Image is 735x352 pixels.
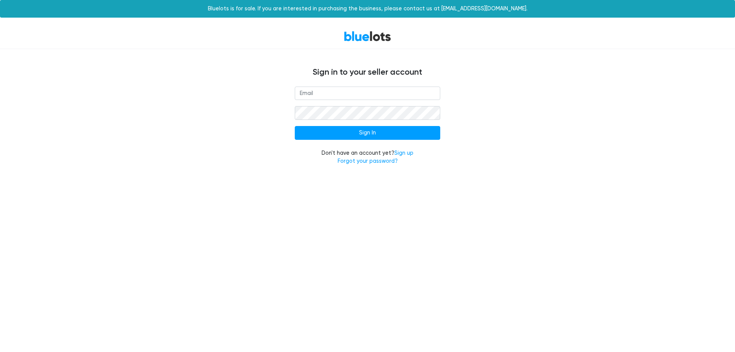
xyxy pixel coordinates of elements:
[295,87,440,100] input: Email
[394,150,413,156] a: Sign up
[295,126,440,140] input: Sign In
[295,149,440,165] div: Don't have an account yet?
[344,31,391,42] a: BlueLots
[138,67,597,77] h4: Sign in to your seller account
[338,158,398,164] a: Forgot your password?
